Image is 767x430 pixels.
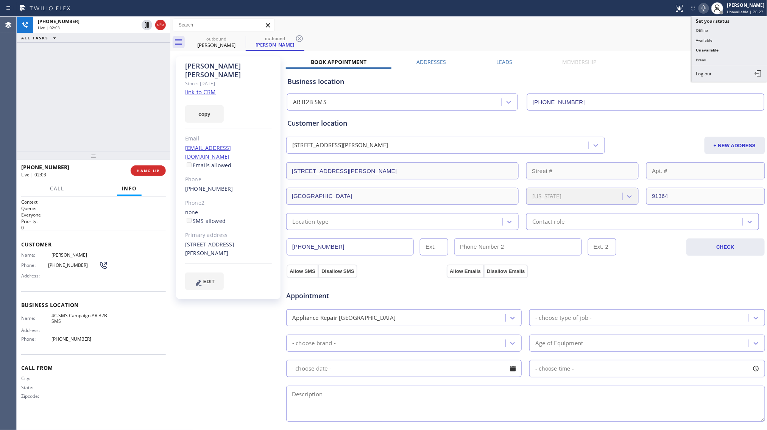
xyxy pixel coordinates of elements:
div: Phone [185,175,272,184]
input: Ext. [420,238,448,256]
span: Live | 02:03 [21,171,46,178]
button: CHECK [686,238,765,256]
span: Name: [21,315,51,321]
input: Apt. # [646,162,765,179]
div: [PERSON_NAME] [PERSON_NAME] [185,62,272,79]
p: 0 [21,224,166,231]
span: Appointment [286,291,445,301]
input: Phone Number [527,93,764,111]
div: - choose brand - [292,339,336,347]
div: Location type [292,217,329,226]
span: Info [122,185,137,192]
button: Info [117,181,142,196]
span: EDIT [203,279,215,284]
h2: Queue: [21,205,166,212]
input: Search [173,19,274,31]
span: 4C.SMS Campaign AR B2B SMS [51,313,108,324]
span: [PERSON_NAME] [51,252,108,258]
span: Unavailable | 26:27 [727,9,764,14]
span: Call [50,185,64,192]
h1: Context [21,199,166,205]
button: Allow Emails [447,265,484,278]
button: + NEW ADDRESS [705,137,765,154]
div: Age of Equipment [535,339,583,347]
span: Address: [21,327,51,333]
input: ZIP [646,188,765,205]
span: HANG UP [137,168,160,173]
span: City: [21,375,51,381]
div: Contact role [532,217,564,226]
div: outbound [246,36,304,41]
div: Business location [287,76,764,87]
div: Joe Klein [246,34,304,50]
input: - choose date - [286,360,522,377]
a: link to CRM [185,88,216,96]
div: [PERSON_NAME] [246,41,304,48]
div: - choose type of job - [535,313,592,322]
span: ALL TASKS [21,35,48,41]
span: State: [21,385,51,390]
span: Live | 02:03 [38,25,60,30]
a: [PHONE_NUMBER] [185,185,233,192]
div: [STREET_ADDRESS][PERSON_NAME] [185,240,272,258]
span: [PHONE_NUMBER] [21,164,69,171]
div: [PERSON_NAME] [188,42,245,48]
p: Everyone [21,212,166,218]
span: [PHONE_NUMBER] [38,18,80,25]
label: Leads [496,58,512,65]
span: Call From [21,364,166,371]
h2: Priority: [21,218,166,224]
label: Addresses [417,58,446,65]
span: Phone: [21,336,51,342]
div: none [185,208,272,226]
span: Address: [21,273,51,279]
div: Email [185,134,272,143]
span: Name: [21,252,51,258]
button: copy [185,105,224,123]
div: Customer location [287,118,764,128]
div: Primary address [185,231,272,240]
div: outbound [188,36,245,42]
input: Address [286,162,519,179]
button: Hang up [155,20,166,30]
span: [PHONE_NUMBER] [51,336,108,342]
label: Membership [562,58,596,65]
label: SMS allowed [185,217,226,224]
button: Mute [698,3,709,14]
span: [PHONE_NUMBER] [48,262,99,268]
div: [PERSON_NAME] [727,2,765,8]
span: Business location [21,301,166,308]
button: Allow SMS [287,265,318,278]
input: Phone Number 2 [454,238,581,256]
button: Call [45,181,69,196]
span: Customer [21,241,166,248]
a: [EMAIL_ADDRESS][DOMAIN_NAME] [185,144,231,160]
div: Since: [DATE] [185,79,272,88]
div: Appliance Repair [GEOGRAPHIC_DATA] [292,313,396,322]
button: HANG UP [131,165,166,176]
input: Phone Number [287,238,414,256]
span: - choose time - [535,365,574,372]
div: Joe Klein [188,34,245,51]
input: City [286,188,519,205]
label: Emails allowed [185,162,232,169]
div: Phone2 [185,199,272,207]
input: Emails allowed [187,162,192,167]
button: EDIT [185,273,224,290]
label: Book Appointment [311,58,366,65]
div: AR B2B SMS [293,98,326,107]
span: Zipcode: [21,393,51,399]
button: Disallow SMS [318,265,357,278]
input: SMS allowed [187,218,192,223]
input: Street # [526,162,639,179]
button: Hold Customer [142,20,152,30]
span: Phone: [21,262,48,268]
button: Disallow Emails [484,265,528,278]
div: [STREET_ADDRESS][PERSON_NAME] [292,141,388,150]
button: ALL TASKS [17,33,64,42]
input: Ext. 2 [588,238,616,256]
